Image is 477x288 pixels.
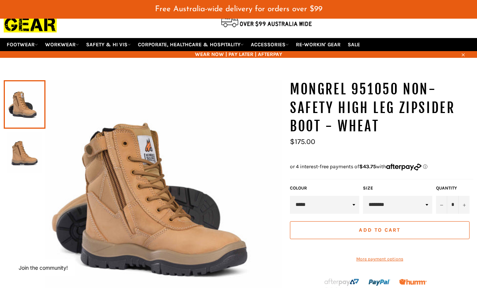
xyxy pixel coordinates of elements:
[7,132,42,173] img: MONGREL 951050 Non-Safety High Leg Zipsider Boot - Wheat - Workin' Gear
[363,185,432,191] label: Size
[436,185,470,191] label: Quantity
[290,185,359,191] label: COLOUR
[436,196,447,214] button: Reduce item quantity by one
[4,51,473,58] span: WEAR NOW | PAY LATER | AFTERPAY
[290,80,473,136] h1: MONGREL 951050 Non-Safety High Leg Zipsider Boot - Wheat
[290,137,315,146] span: $175.00
[4,38,41,51] a: FOOTWEAR
[293,38,344,51] a: RE-WORKIN' GEAR
[83,38,134,51] a: SAFETY & HI VIS
[399,279,427,285] img: Humm_core_logo_RGB-01_300x60px_small_195d8312-4386-4de7-b182-0ef9b6303a37.png
[345,38,363,51] a: SALE
[290,221,470,239] button: Add to Cart
[135,38,247,51] a: CORPORATE, HEALTHCARE & HOSPITALITY
[220,12,313,28] img: Flat $9.95 shipping Australia wide
[19,264,68,271] button: Join the community!
[359,227,400,233] span: Add to Cart
[290,256,470,262] a: More payment options
[248,38,292,51] a: ACCESSORIES
[458,196,470,214] button: Increase item quantity by one
[42,38,82,51] a: WORKWEAR
[155,5,322,13] span: Free Australia-wide delivery for orders over $99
